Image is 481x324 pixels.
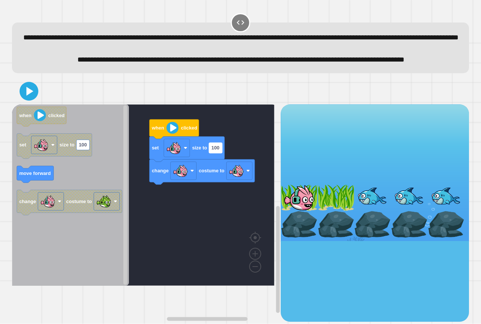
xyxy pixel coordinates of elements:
[19,113,32,118] text: when
[59,142,74,148] text: size to
[181,125,197,131] text: clicked
[19,170,51,176] text: move forward
[66,199,92,204] text: costume to
[151,125,164,131] text: when
[152,168,169,173] text: change
[152,145,159,151] text: set
[192,145,207,151] text: size to
[19,142,26,148] text: set
[19,199,36,204] text: change
[48,113,65,118] text: clicked
[79,142,87,148] text: 100
[12,104,281,322] div: Blockly Workspace
[199,168,224,173] text: costume to
[212,145,219,151] text: 100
